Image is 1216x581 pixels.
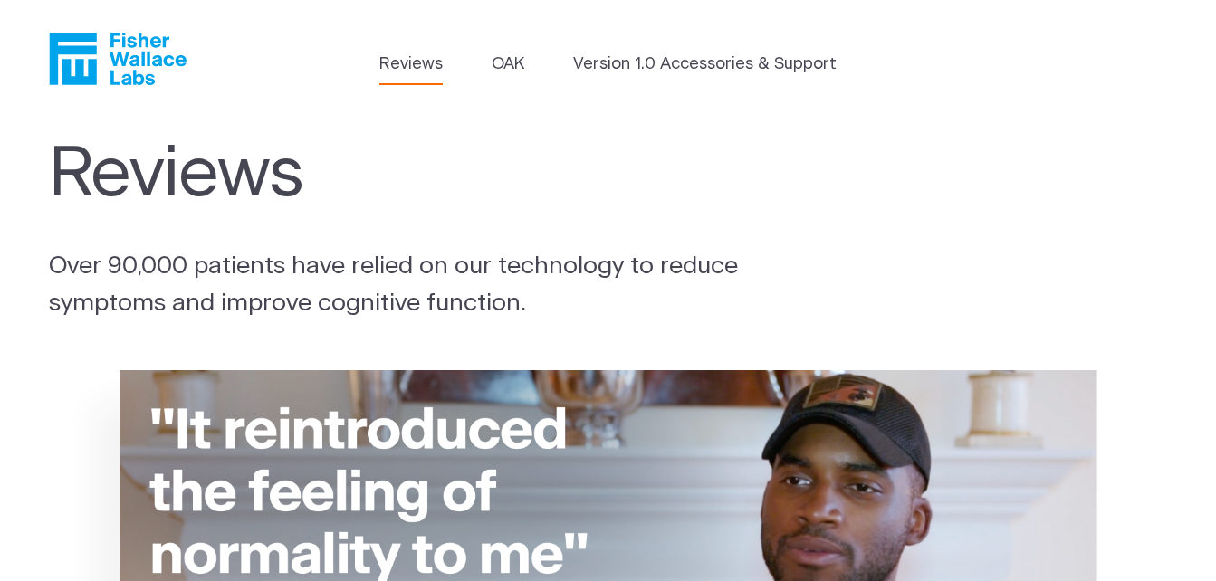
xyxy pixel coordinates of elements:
a: Fisher Wallace [49,33,187,85]
p: Over 90,000 patients have relied on our technology to reduce symptoms and improve cognitive funct... [49,248,757,321]
a: Version 1.0 Accessories & Support [573,52,837,77]
a: Reviews [379,52,443,77]
a: OAK [492,52,524,77]
h1: Reviews [49,134,773,214]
